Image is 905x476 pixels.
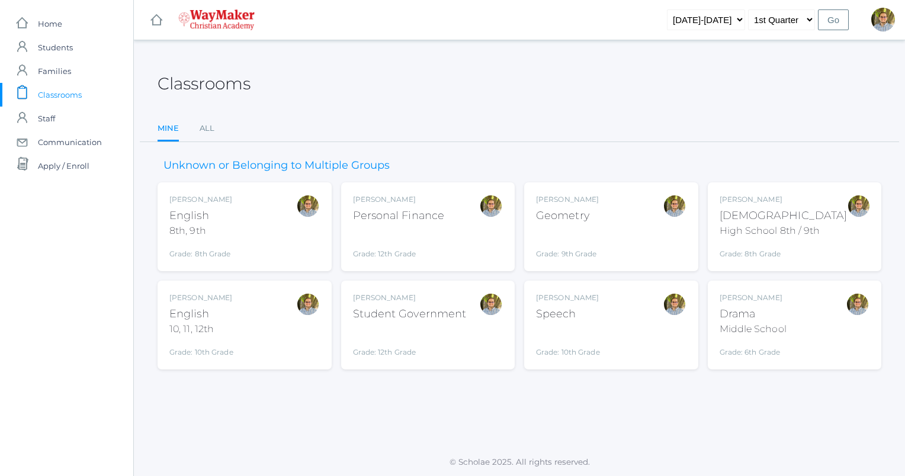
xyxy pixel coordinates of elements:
[720,243,848,259] div: Grade: 8th Grade
[169,341,233,358] div: Grade: 10th Grade
[720,224,848,238] div: High School 8th / 9th
[169,243,232,259] div: Grade: 8th Grade
[720,194,848,205] div: [PERSON_NAME]
[169,194,232,205] div: [PERSON_NAME]
[847,194,871,218] div: Kylen Braileanu
[720,306,787,322] div: Drama
[353,208,445,224] div: Personal Finance
[158,117,179,142] a: Mine
[663,292,686,316] div: Kylen Braileanu
[38,154,89,178] span: Apply / Enroll
[536,229,599,259] div: Grade: 9th Grade
[479,292,503,316] div: Kylen Braileanu
[38,130,102,154] span: Communication
[353,194,445,205] div: [PERSON_NAME]
[296,194,320,218] div: Kylen Braileanu
[38,107,55,130] span: Staff
[38,59,71,83] span: Families
[479,194,503,218] div: Kylen Braileanu
[158,160,396,172] h3: Unknown or Belonging to Multiple Groups
[720,341,787,358] div: Grade: 6th Grade
[663,194,686,218] div: Kylen Braileanu
[536,306,600,322] div: Speech
[353,229,445,259] div: Grade: 12th Grade
[38,36,73,59] span: Students
[169,208,232,224] div: English
[353,306,467,322] div: Student Government
[536,208,599,224] div: Geometry
[353,292,467,303] div: [PERSON_NAME]
[200,117,214,140] a: All
[38,83,82,107] span: Classrooms
[720,292,787,303] div: [PERSON_NAME]
[536,327,600,358] div: Grade: 10th Grade
[169,306,233,322] div: English
[38,12,62,36] span: Home
[818,9,849,30] input: Go
[846,292,869,316] div: Kylen Braileanu
[536,194,599,205] div: [PERSON_NAME]
[178,9,255,30] img: 4_waymaker-logo-stack-white.png
[536,292,600,303] div: [PERSON_NAME]
[720,208,848,224] div: [DEMOGRAPHIC_DATA]
[353,327,467,358] div: Grade: 12th Grade
[169,322,233,336] div: 10, 11, 12th
[871,8,895,31] div: Kylen Braileanu
[158,75,251,93] h2: Classrooms
[169,224,232,238] div: 8th, 9th
[134,456,905,468] p: © Scholae 2025. All rights reserved.
[296,292,320,316] div: Kylen Braileanu
[169,292,233,303] div: [PERSON_NAME]
[720,322,787,336] div: Middle School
